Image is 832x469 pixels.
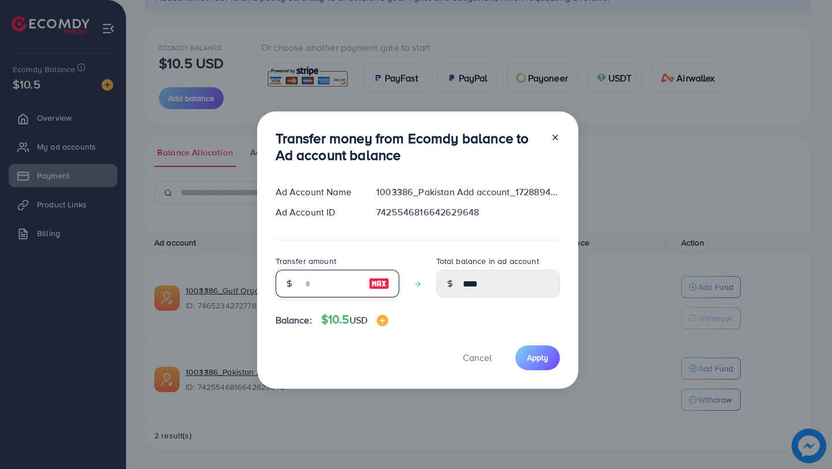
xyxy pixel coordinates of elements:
[276,255,336,267] label: Transfer amount
[350,314,367,326] span: USD
[369,277,389,291] img: image
[276,314,312,327] span: Balance:
[448,345,506,370] button: Cancel
[527,352,548,363] span: Apply
[266,206,367,219] div: Ad Account ID
[515,345,560,370] button: Apply
[377,315,388,326] img: image
[463,351,492,364] span: Cancel
[436,255,539,267] label: Total balance in ad account
[367,206,569,219] div: 7425546816642629648
[367,185,569,199] div: 1003386_Pakistan Add account_1728894866261
[321,312,388,327] h4: $10.5
[276,130,541,163] h3: Transfer money from Ecomdy balance to Ad account balance
[266,185,367,199] div: Ad Account Name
